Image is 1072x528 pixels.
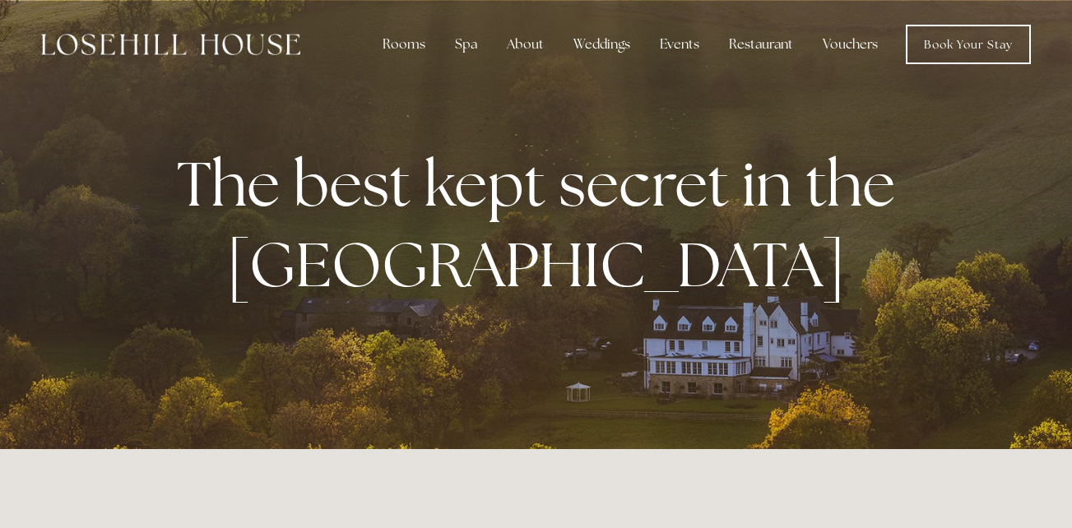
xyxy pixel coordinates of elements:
div: Spa [442,28,490,61]
a: Vouchers [810,28,891,61]
div: Events [647,28,712,61]
div: Rooms [369,28,439,61]
strong: The best kept secret in the [GEOGRAPHIC_DATA] [177,143,908,304]
div: Weddings [560,28,643,61]
img: Losehill House [41,34,300,55]
div: Restaurant [716,28,806,61]
div: About [494,28,557,61]
a: Book Your Stay [906,25,1031,64]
